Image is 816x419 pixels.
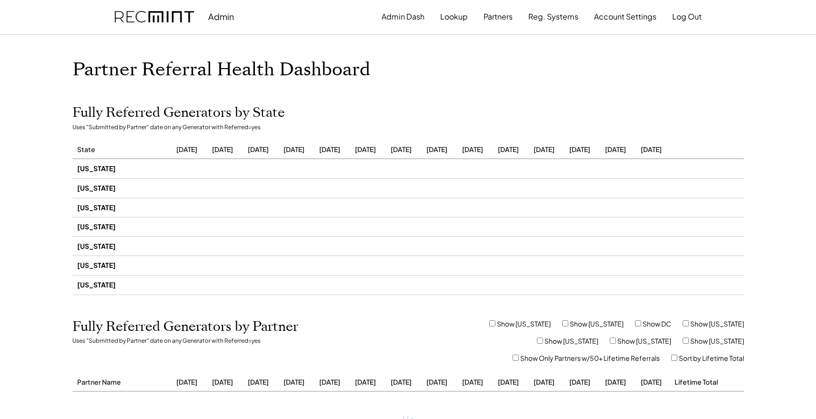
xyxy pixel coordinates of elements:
div: [US_STATE] [77,242,165,251]
label: Show Only Partners w/50+ Lifetime Referrals [520,354,660,362]
div: [DATE] [637,378,665,386]
div: [DATE] [280,145,308,153]
button: Log Out [672,7,702,26]
div: [DATE] [601,145,630,153]
div: [DATE] [280,378,308,386]
div: [US_STATE] [77,222,165,232]
div: [DATE] [565,378,594,386]
div: [DATE] [172,145,201,153]
button: Admin Dash [382,7,424,26]
div: Lifetime Total [673,378,720,386]
label: Show [US_STATE] [690,319,744,328]
div: [DATE] [601,378,630,386]
div: [DATE] [315,378,344,386]
div: [DATE] [530,378,558,386]
div: [DATE] [387,145,415,153]
div: Uses "Submitted by Partner" date on any Generator with Referred=yes [72,123,261,131]
label: Show DC [643,319,671,328]
div: [DATE] [494,378,523,386]
button: Partners [484,7,513,26]
h1: Partner Referral Health Dashboard [72,59,370,81]
div: [DATE] [351,378,380,386]
div: [DATE] [637,145,665,153]
label: Show [US_STATE] [690,337,744,345]
div: [DATE] [351,145,380,153]
div: [US_STATE] [77,203,165,213]
div: [DATE] [315,145,344,153]
div: [DATE] [565,145,594,153]
button: Account Settings [594,7,656,26]
div: [DATE] [423,378,451,386]
h2: Fully Referred Generators by Partner [72,319,298,335]
img: recmint-logotype%403x.png [115,11,194,23]
div: Uses "Submitted by Partner" date on any Generator with Referred=yes [72,337,261,345]
h2: Fully Referred Generators by State [72,105,285,121]
label: Show [US_STATE] [570,319,624,328]
div: [DATE] [208,378,237,386]
div: [DATE] [458,378,487,386]
div: [DATE] [423,145,451,153]
label: Show [US_STATE] [617,337,671,345]
div: [DATE] [530,145,558,153]
button: Lookup [440,7,468,26]
button: Reg. Systems [528,7,578,26]
div: [DATE] [244,145,272,153]
div: [DATE] [244,378,272,386]
div: [US_STATE] [77,261,165,270]
div: State [77,145,165,153]
div: [DATE] [387,378,415,386]
label: Show [US_STATE] [497,319,551,328]
div: [US_STATE] [77,280,165,290]
label: Sort by Lifetime Total [679,354,744,362]
div: Partner Name [77,378,165,386]
div: [DATE] [208,145,237,153]
div: [US_STATE] [77,184,165,193]
div: [DATE] [494,145,523,153]
div: [DATE] [172,378,201,386]
label: Show [US_STATE] [544,337,598,345]
div: [US_STATE] [77,164,165,174]
div: [DATE] [458,145,487,153]
div: Admin [208,11,234,22]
